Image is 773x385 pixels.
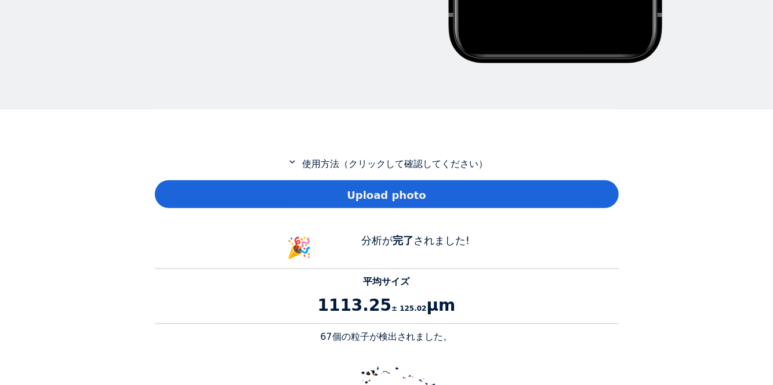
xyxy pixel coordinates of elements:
[285,157,299,167] mat-icon: expand_more
[155,330,619,344] p: 67個の粒子が検出されました。
[391,304,427,313] span: ± 125.02
[155,157,619,171] p: 使用方法（クリックして確認してください）
[155,293,619,318] p: 1113.25 μm
[155,275,619,289] p: 平均サイズ
[329,233,503,263] div: 分析が されました!
[287,236,313,259] span: 🎉
[393,234,413,246] b: 完了
[347,187,426,203] span: Upload photo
